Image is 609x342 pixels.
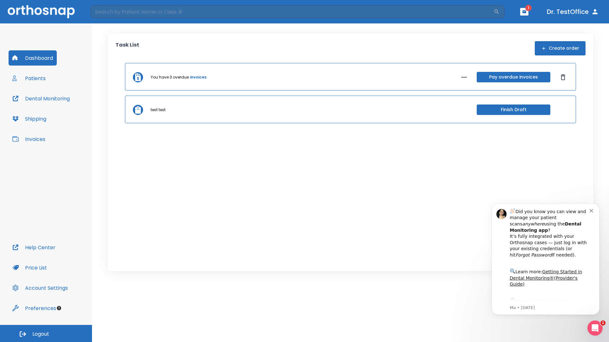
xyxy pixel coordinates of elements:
[477,104,550,115] button: Finish Draft
[544,6,601,17] button: Dr. TestOffice
[9,131,49,147] button: Invoices
[9,280,72,295] button: Account Settings
[9,71,49,86] button: Patients
[9,260,51,275] button: Price List
[600,320,606,326] span: 1
[151,107,166,113] p: test test
[9,301,60,316] button: Preferences
[91,5,494,18] input: Search by Patient Name or Case #
[115,41,139,55] p: Task List
[108,10,113,15] button: Dismiss notification
[482,198,609,319] iframe: Intercom notifications message
[32,331,49,338] span: Logout
[525,5,532,11] span: 1
[56,305,62,311] div: Tooltip anchor
[587,320,603,336] iframe: Intercom live chat
[28,99,108,132] div: Download the app: | ​ Let us know if you need help getting started!
[535,41,586,55] button: Create order
[151,74,189,80] p: You have 3 overdue
[28,107,108,113] p: Message from Ma, sent 7w ago
[28,101,84,112] a: App Store
[558,72,568,82] button: Dismiss
[8,5,75,18] img: Orthosnap
[9,91,74,106] button: Dental Monitoring
[9,111,50,126] button: Shipping
[190,74,206,80] a: invoices
[9,240,59,255] button: Help Center
[477,72,550,82] button: Pay overdue invoices
[9,50,57,66] button: Dashboard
